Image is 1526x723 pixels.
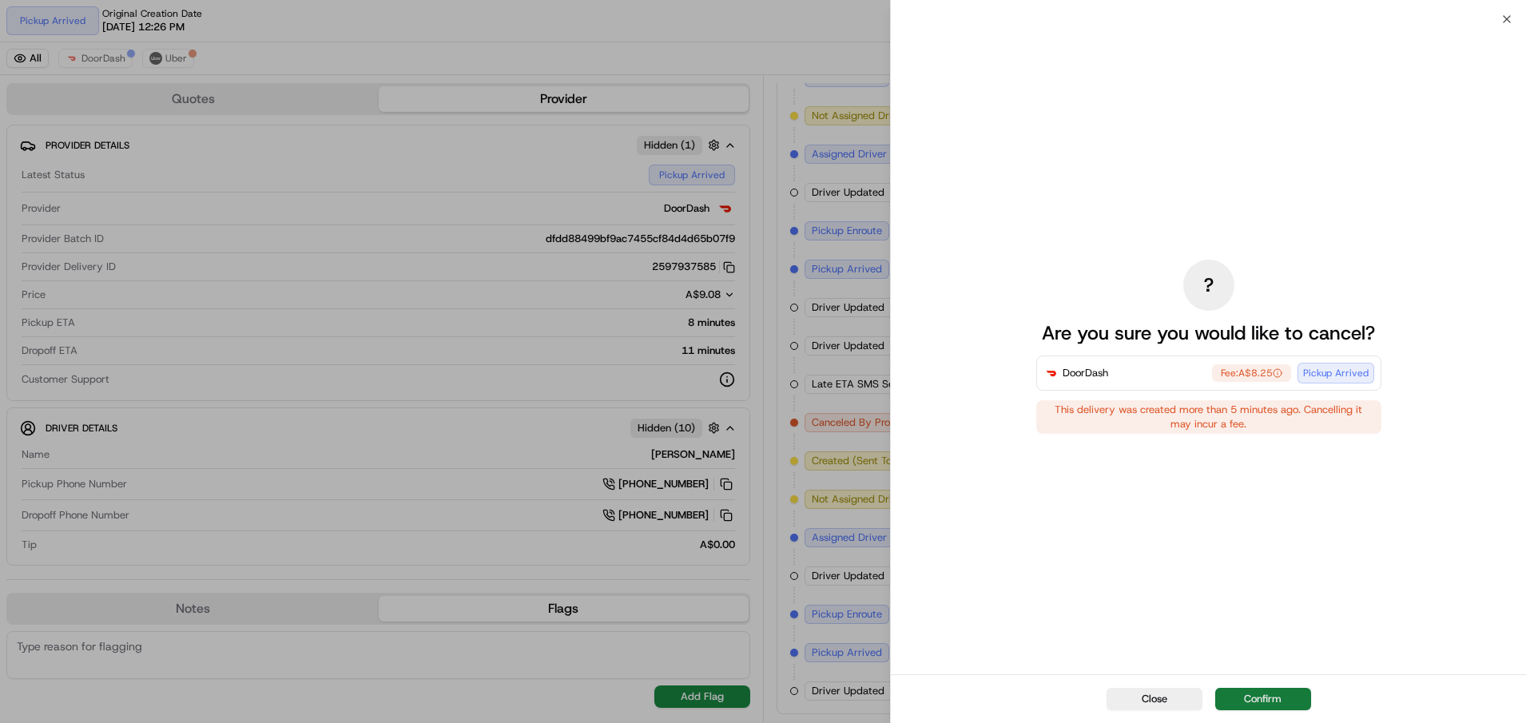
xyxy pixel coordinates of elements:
button: DoorDashDoorDashPickup Arrived [1212,364,1291,382]
span: DoorDash [1063,365,1108,381]
button: Close [1107,688,1202,710]
img: DoorDash [1043,365,1059,381]
div: ? [1183,260,1234,311]
p: Are you sure you would like to cancel? [1042,320,1375,346]
button: Confirm [1215,688,1311,710]
div: This delivery was created more than 5 minutes ago. Cancelling it may incur a fee. [1036,400,1381,434]
div: Fee: A$8.25 [1212,364,1291,382]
